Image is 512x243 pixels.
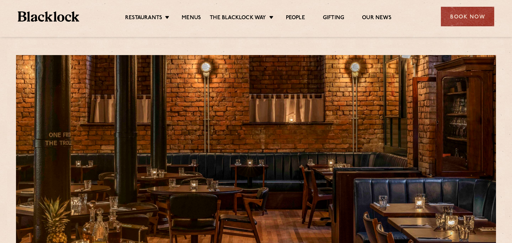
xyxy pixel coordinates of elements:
a: Our News [362,15,391,22]
a: The Blacklock Way [210,15,266,22]
a: Restaurants [125,15,162,22]
img: BL_Textured_Logo-footer-cropped.svg [18,11,79,22]
a: People [286,15,305,22]
a: Menus [182,15,201,22]
a: Gifting [323,15,344,22]
div: Book Now [441,7,494,26]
